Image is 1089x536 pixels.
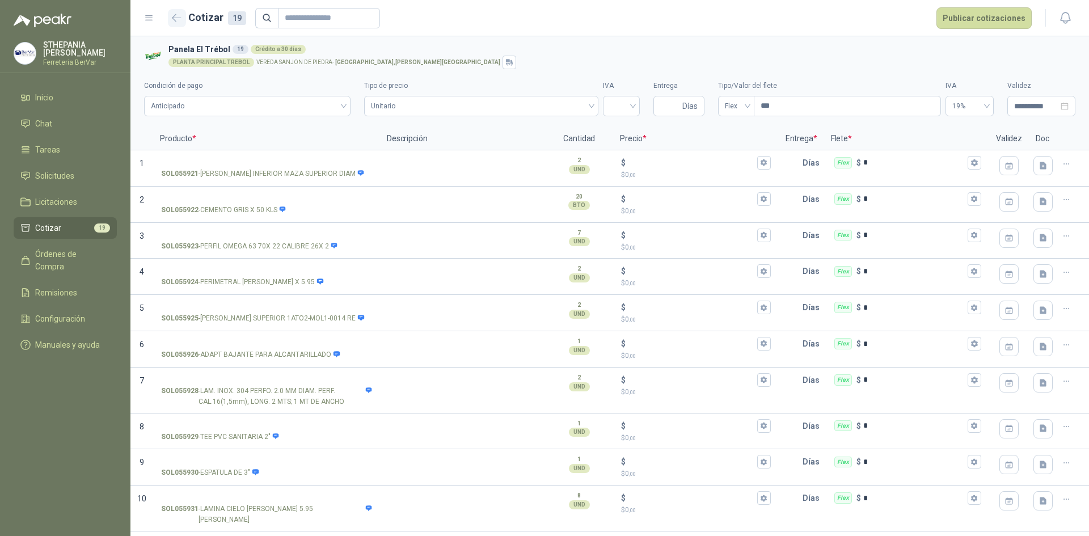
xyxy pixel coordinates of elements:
[14,43,36,64] img: Company Logo
[569,464,590,473] div: UND
[380,128,545,150] p: Descripción
[682,96,698,116] span: Días
[161,376,372,385] input: SOL055928-LAM. INOX. 304 PERFO. 2.0 MM DIAM. PERF. CAL.16(1,5mm), LONG. 2 MTS; 1 MT DE ANCHO
[577,301,581,310] p: 2
[161,422,372,431] input: SOL055929-TEE PVC SANITARIA 2"
[968,301,981,314] button: Flex $
[140,458,144,467] span: 9
[803,188,824,210] p: Días
[803,151,824,174] p: Días
[621,469,770,479] p: $
[35,170,74,182] span: Solicitudes
[757,419,771,433] button: $$0,00
[14,243,117,277] a: Órdenes de Compra
[161,313,365,324] p: - [PERSON_NAME] SUPERIOR 1ATO2-MOL1-0014 RE
[834,193,852,205] div: Flex
[629,507,636,513] span: ,00
[621,492,626,504] p: $
[35,196,77,208] span: Licitaciones
[834,492,852,504] div: Flex
[161,494,372,503] input: SOL055931-LAMINA CIELO [PERSON_NAME] 5.95 [PERSON_NAME]
[371,98,592,115] span: Unitario
[35,339,100,351] span: Manuales y ayuda
[621,455,626,468] p: $
[161,277,199,288] strong: SOL055924
[625,470,636,478] span: 0
[140,422,144,431] span: 8
[779,128,824,150] p: Entrega
[621,420,626,432] p: $
[757,156,771,170] button: $$0,00
[863,458,965,466] input: Flex $
[628,267,754,276] input: $$0,00
[968,337,981,351] button: Flex $
[14,308,117,330] a: Configuración
[621,242,770,253] p: $
[140,267,144,276] span: 4
[161,195,372,204] input: SOL055922-CEMENTO GRIS X 50 KLS
[629,471,636,477] span: ,00
[140,376,144,385] span: 7
[952,98,987,115] span: 19%
[621,157,626,169] p: $
[161,159,372,167] input: SOL055921-[PERSON_NAME] INFERIOR MAZA SUPERIOR DIAM
[625,434,636,442] span: 0
[834,157,852,168] div: Flex
[545,128,613,150] p: Cantidad
[621,301,626,314] p: $
[35,313,85,325] span: Configuración
[569,165,590,174] div: UND
[863,231,965,239] input: Flex $
[161,467,259,478] p: - ESPATULA DE 3"
[35,144,60,156] span: Tareas
[757,192,771,206] button: $$0,00
[577,229,581,238] p: 7
[863,158,965,167] input: Flex $
[856,265,861,277] p: $
[625,279,636,287] span: 0
[628,195,754,203] input: $$0,00
[629,280,636,286] span: ,00
[629,244,636,251] span: ,00
[803,369,824,391] p: Días
[621,229,626,242] p: $
[577,491,581,500] p: 8
[968,491,981,505] button: Flex $
[968,455,981,469] button: Flex $
[863,303,965,312] input: Flex $
[621,374,626,386] p: $
[936,7,1032,29] button: Publicar cotizaciones
[621,351,770,361] p: $
[144,47,164,66] img: Company Logo
[834,302,852,313] div: Flex
[803,296,824,319] p: Días
[568,201,590,210] div: BTO
[803,332,824,355] p: Días
[968,156,981,170] button: Flex $
[569,500,590,509] div: UND
[161,168,365,179] p: - [PERSON_NAME] INFERIOR MAZA SUPERIOR DIAM
[757,373,771,387] button: $$0,00
[569,237,590,246] div: UND
[94,223,110,233] span: 19
[151,98,344,115] span: Anticipado
[629,435,636,441] span: ,00
[161,386,372,407] p: - LAM. INOX. 304 PERFO. 2.0 MM DIAM. PERF. CAL.16(1,5mm), LONG. 2 MTS; 1 MT DE ANCHO
[14,217,117,239] a: Cotizar19
[989,128,1029,150] p: Validez
[625,171,636,179] span: 0
[863,375,965,384] input: Flex $
[140,159,144,168] span: 1
[1007,81,1075,91] label: Validez
[1029,128,1057,150] p: Doc
[628,303,754,312] input: $$0,00
[625,207,636,215] span: 0
[757,491,771,505] button: $$0,00
[621,433,770,444] p: $
[628,494,754,503] input: $$0,00
[968,229,981,242] button: Flex $
[161,432,199,442] strong: SOL055929
[863,494,965,503] input: Flex $
[35,222,61,234] span: Cotizar
[629,172,636,178] span: ,00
